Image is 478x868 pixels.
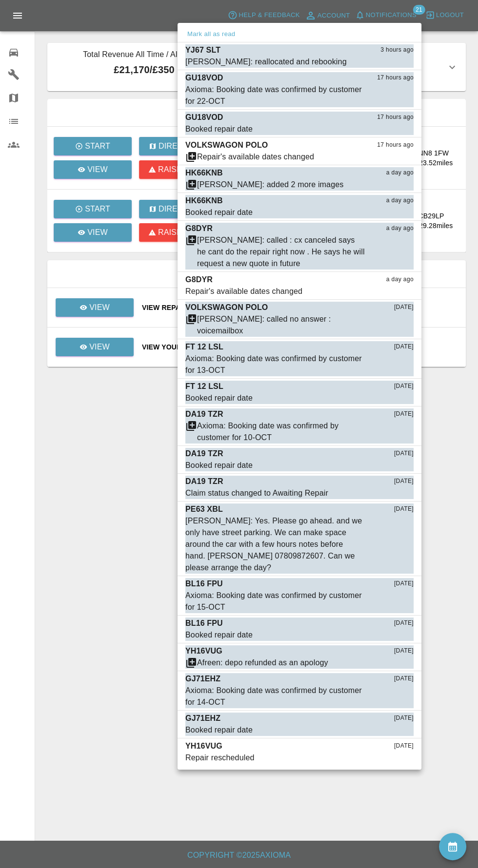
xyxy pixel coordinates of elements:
[185,286,302,297] div: Repair's available dates changed
[386,168,414,178] span: a day ago
[185,44,220,56] p: YJ67 SLT
[185,487,328,499] div: Claim status changed to Awaiting Repair
[386,196,414,206] span: a day ago
[185,645,222,657] p: YH16VUG
[185,515,365,574] div: [PERSON_NAME]: Yes. Please go ahead. and we only have street parking. We can make space around th...
[394,303,414,312] span: [DATE]
[185,685,365,708] div: Axioma: Booking date was confirmed by customer for 14-OCT
[197,179,343,191] div: [PERSON_NAME]: added 2 more images
[185,460,253,471] div: Booked repair date
[185,84,365,107] div: Axioma: Booking date was confirmed by customer for 22-OCT
[185,381,223,392] p: FT 12 LSL
[197,420,365,444] div: Axioma: Booking date was confirmed by customer for 10-OCT
[394,504,414,514] span: [DATE]
[185,207,253,218] div: Booked repair date
[394,579,414,589] span: [DATE]
[185,590,365,613] div: Axioma: Booking date was confirmed by customer for 15-OCT
[185,167,223,179] p: HK66KNB
[185,195,223,207] p: HK66KNB
[185,56,347,68] div: [PERSON_NAME]: reallocated and rebooking
[185,408,223,420] p: DA19 TZR
[394,618,414,628] span: [DATE]
[377,140,414,150] span: 17 hours ago
[197,313,365,337] div: [PERSON_NAME]: called no answer : voicemailbox
[185,448,223,460] p: DA19 TZR
[185,353,365,376] div: Axioma: Booking date was confirmed by customer for 13-OCT
[185,341,223,353] p: FT 12 LSL
[185,112,223,123] p: GU18VOD
[197,657,328,669] div: Afreen: depo refunded as an apology
[377,73,414,83] span: 17 hours ago
[386,224,414,233] span: a day ago
[185,476,223,487] p: DA19 TZR
[185,123,253,135] div: Booked repair date
[394,409,414,419] span: [DATE]
[185,302,268,313] p: VOLKSWAGON POLO
[185,752,254,764] div: Repair rescheduled
[394,342,414,352] span: [DATE]
[185,392,253,404] div: Booked repair date
[394,382,414,391] span: [DATE]
[386,275,414,285] span: a day ago
[185,673,220,685] p: GJ71EHZ
[185,72,223,84] p: GU18VOD
[185,617,223,629] p: BL16 FPU
[185,29,237,40] button: Mark all as read
[377,113,414,122] span: 17 hours ago
[394,714,414,723] span: [DATE]
[185,578,223,590] p: BL16 FPU
[394,674,414,684] span: [DATE]
[380,45,414,55] span: 3 hours ago
[197,151,314,163] div: Repair's available dates changed
[394,741,414,751] span: [DATE]
[185,740,222,752] p: YH16VUG
[185,223,213,234] p: G8DYR
[394,477,414,486] span: [DATE]
[185,713,220,724] p: GJ71EHZ
[185,503,223,515] p: PE63 XBL
[185,724,253,736] div: Booked repair date
[394,646,414,656] span: [DATE]
[394,449,414,459] span: [DATE]
[197,234,365,270] div: [PERSON_NAME]: called : cx canceled says he cant do the repair right now . He says he will reques...
[185,629,253,641] div: Booked repair date
[185,139,268,151] p: VOLKSWAGON POLO
[185,274,213,286] p: G8DYR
